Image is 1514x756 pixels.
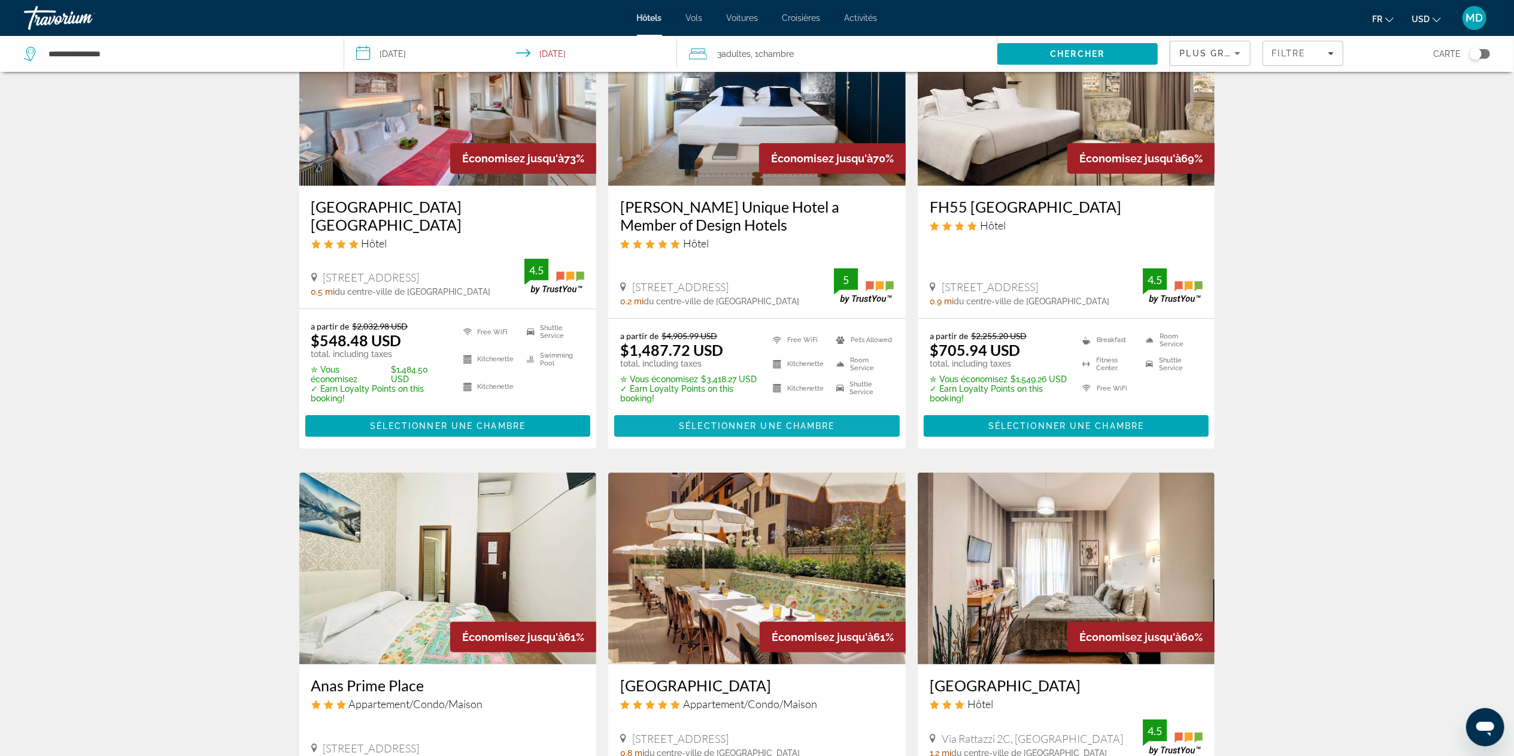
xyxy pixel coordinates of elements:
[620,697,894,710] div: 5 star Apartment
[767,379,830,397] li: Kitchenette
[722,49,751,59] span: Adultes
[971,331,1027,341] del: $2,255.20 USD
[620,198,894,234] a: [PERSON_NAME] Unique Hotel a Member of Design Hotels
[323,742,420,755] span: [STREET_ADDRESS]
[683,237,709,250] span: Hôtel
[930,676,1203,694] a: [GEOGRAPHIC_DATA]
[362,237,387,250] span: Hôtel
[521,321,584,343] li: Shuttle Service
[637,13,662,23] a: Hôtels
[620,237,894,250] div: 5 star Hotel
[457,376,521,398] li: Kitchenette
[683,697,817,710] span: Appartement/Condo/Maison
[662,331,717,341] del: $4,905.99 USD
[1461,49,1490,59] button: Toggle map
[918,473,1215,664] img: Santamaria Inn
[311,384,448,403] p: ✓ Earn Loyalty Points on this booking!
[620,374,758,384] p: $3,418.27 USD
[1412,10,1441,28] button: Change currency
[677,36,997,72] button: Travelers: 3 adults, 0 children
[311,287,335,297] span: 0.5 mi
[1076,331,1140,349] li: Breakfast
[845,13,878,23] a: Activités
[457,321,521,343] li: Free WiFi
[632,280,729,294] span: [STREET_ADDRESS]
[1412,14,1430,24] span: USD
[353,321,408,331] del: $2,032.98 USD
[614,418,900,431] a: Sélectionner une chambre
[311,198,585,234] a: [GEOGRAPHIC_DATA] [GEOGRAPHIC_DATA]
[1372,14,1382,24] span: fr
[311,349,448,359] p: total, including taxes
[1079,631,1181,643] span: Économisez jusqu'à
[450,143,596,174] div: 73%
[311,321,350,331] span: a partir de
[834,268,894,304] img: TrustYou guest rating badge
[718,46,751,62] span: 3
[967,697,993,710] span: Hôtel
[620,359,758,368] p: total, including taxes
[620,676,894,694] a: [GEOGRAPHIC_DATA]
[311,676,585,694] a: Anas Prime Place
[767,331,830,349] li: Free WiFi
[335,287,491,297] span: du centre-ville de [GEOGRAPHIC_DATA]
[1459,5,1490,31] button: User Menu
[614,415,900,437] button: Sélectionner une chambre
[930,198,1203,216] h3: FH55 [GEOGRAPHIC_DATA]
[620,331,659,341] span: a partir de
[954,297,1109,306] span: du centre-ville de [GEOGRAPHIC_DATA]
[349,697,483,710] span: Appartement/Condo/Maison
[942,732,1123,745] span: Via Rattazzi 2C, [GEOGRAPHIC_DATA]
[299,473,597,664] img: Anas Prime Place
[1076,379,1140,397] li: Free WiFi
[930,341,1020,359] ins: $705.94 USD
[323,271,420,284] span: [STREET_ADDRESS]
[450,622,596,652] div: 61%
[1140,331,1203,349] li: Room Service
[311,331,402,349] ins: $548.48 USD
[311,365,448,384] p: $1,484.50 USD
[760,622,906,652] div: 61%
[620,384,758,403] p: ✓ Earn Loyalty Points on this booking!
[305,418,591,431] a: Sélectionner une chambre
[462,631,564,643] span: Économisez jusqu'à
[980,219,1006,232] span: Hôtel
[759,143,906,174] div: 70%
[834,273,858,287] div: 5
[782,13,821,23] a: Croisières
[620,341,723,359] ins: $1,487.72 USD
[608,473,906,664] img: Casa Monti Roma
[24,2,144,34] a: Travorium
[771,152,873,165] span: Économisez jusqu'à
[311,365,389,384] span: ✮ Vous économisez
[47,45,326,63] input: Search hotel destination
[930,297,954,306] span: 0.9 mi
[830,331,894,349] li: Pets Allowed
[830,355,894,373] li: Room Service
[620,297,644,306] span: 0.2 mi
[924,415,1209,437] button: Sélectionner une chambre
[457,349,521,370] li: Kitchenette
[1079,152,1181,165] span: Économisez jusqu'à
[727,13,758,23] span: Voitures
[997,43,1158,65] button: Search
[344,36,676,72] button: Select check in and out date
[1433,46,1461,62] span: Carte
[930,374,1008,384] span: ✮ Vous économisez
[1263,41,1343,66] button: Filters
[521,349,584,370] li: Swimming Pool
[462,152,564,165] span: Économisez jusqu'à
[1143,273,1167,287] div: 4.5
[1272,49,1306,58] span: Filtre
[767,355,830,373] li: Kitchenette
[1466,708,1504,746] iframe: Bouton de lancement de la fenêtre de messagerie
[1050,49,1105,59] span: Chercher
[1140,355,1203,373] li: Shuttle Service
